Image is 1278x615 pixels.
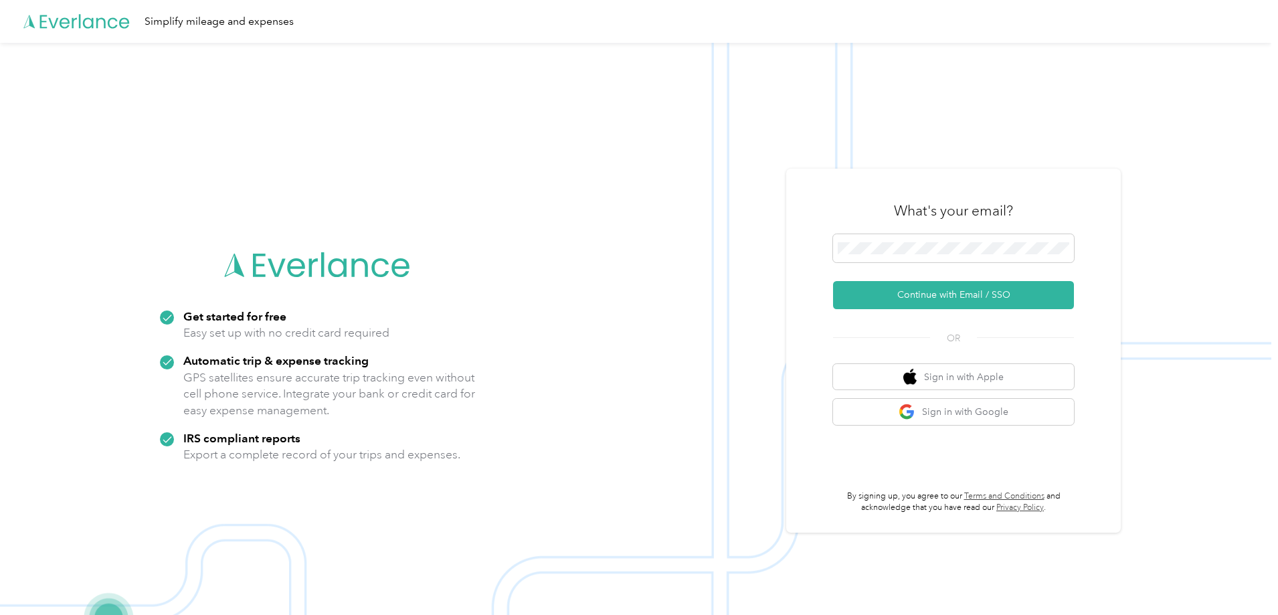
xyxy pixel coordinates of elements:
p: Easy set up with no credit card required [183,325,389,341]
button: apple logoSign in with Apple [833,364,1074,390]
p: By signing up, you agree to our and acknowledge that you have read our . [833,491,1074,514]
strong: Get started for free [183,309,286,323]
button: google logoSign in with Google [833,399,1074,425]
a: Terms and Conditions [964,491,1044,501]
img: google logo [899,404,915,420]
p: GPS satellites ensure accurate trip tracking even without cell phone service. Integrate your bank... [183,369,476,419]
strong: Automatic trip & expense tracking [183,353,369,367]
a: Privacy Policy [996,503,1044,513]
p: Export a complete record of your trips and expenses. [183,446,460,463]
img: apple logo [903,369,917,385]
div: Simplify mileage and expenses [145,13,294,30]
strong: IRS compliant reports [183,431,300,445]
button: Continue with Email / SSO [833,281,1074,309]
span: OR [930,331,977,345]
h3: What's your email? [894,201,1013,220]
